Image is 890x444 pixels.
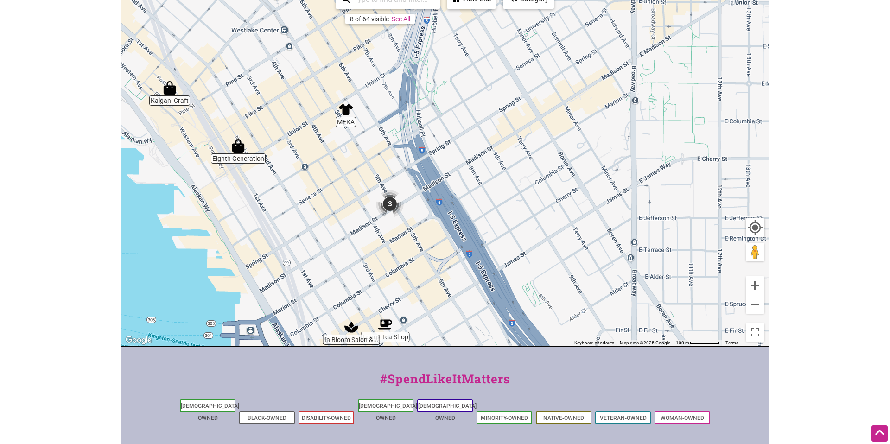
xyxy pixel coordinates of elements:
a: Open this area in Google Maps (opens a new window) [123,334,154,346]
a: [DEMOGRAPHIC_DATA]-Owned [418,403,478,421]
img: Google [123,334,154,346]
div: MEKA [339,102,353,116]
div: 3 [376,190,404,218]
span: Map data ©2025 Google [620,340,670,345]
div: Foggy Tea Shop [378,317,392,331]
button: Your Location [746,218,764,237]
button: Map Scale: 100 m per 62 pixels [673,340,723,346]
div: Kaigani Craft [163,81,177,95]
button: Zoom out [746,295,764,314]
a: Terms [725,340,738,345]
span: 100 m [676,340,689,345]
div: Eighth Generation [231,139,245,153]
div: 8 of 64 visible [350,15,389,23]
a: See All [392,15,410,23]
div: In Bloom Salon & Beauty Boutique [344,320,358,334]
a: Disability-Owned [302,415,351,421]
a: Minority-Owned [481,415,528,421]
a: Native-Owned [543,415,584,421]
button: Keyboard shortcuts [574,340,614,346]
div: #SpendLikeItMatters [121,370,769,397]
a: [DEMOGRAPHIC_DATA]-Owned [359,403,419,421]
a: Black-Owned [248,415,286,421]
a: Veteran-Owned [600,415,647,421]
a: [DEMOGRAPHIC_DATA]-Owned [181,403,241,421]
button: Toggle fullscreen view [745,323,765,342]
button: Drag Pegman onto the map to open Street View [746,243,764,261]
a: Woman-Owned [661,415,704,421]
button: Zoom in [746,276,764,295]
div: Scroll Back to Top [871,425,888,442]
